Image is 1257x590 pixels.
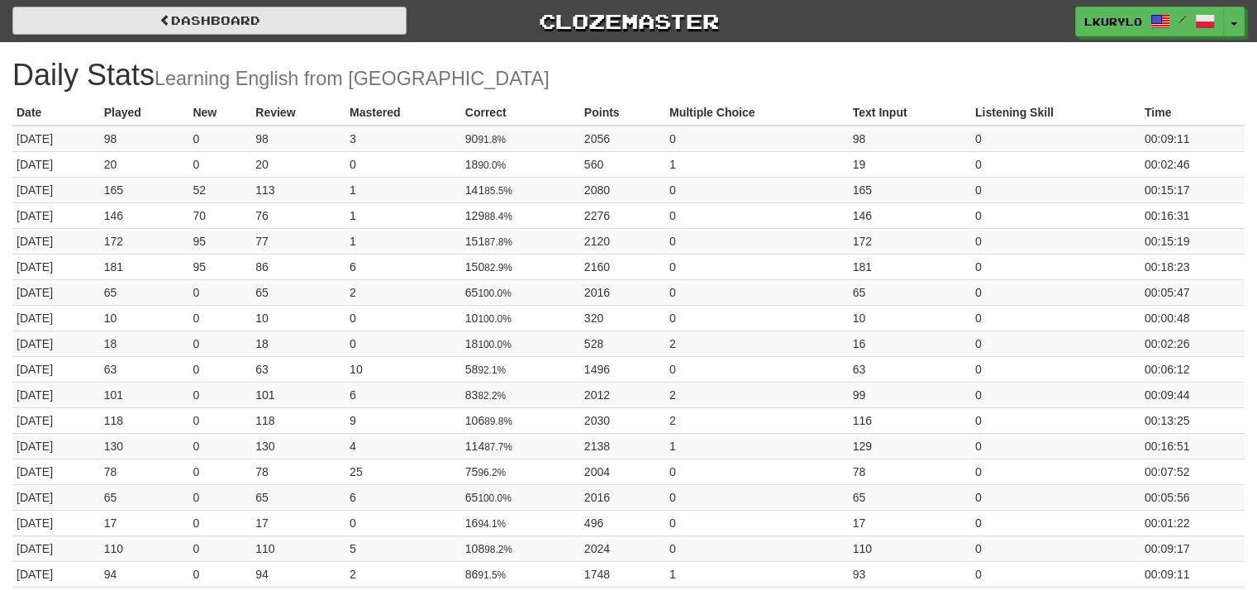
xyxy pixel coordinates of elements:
td: 0 [665,305,849,331]
td: 1 [665,561,849,587]
td: 65 [100,484,189,510]
td: 2024 [580,535,665,561]
td: 110 [251,535,345,561]
td: 25 [345,459,461,484]
td: 181 [100,254,189,279]
td: 2138 [580,433,665,459]
td: 0 [971,331,1140,356]
td: 0 [188,305,251,331]
td: 10 [100,305,189,331]
td: 0 [971,510,1140,535]
td: [DATE] [12,305,100,331]
td: 10 [461,305,580,331]
td: 00:00:48 [1140,305,1245,331]
td: 496 [580,510,665,535]
th: New [188,100,251,126]
td: 52 [188,177,251,202]
small: 96.2% [478,467,506,478]
td: [DATE] [12,535,100,561]
td: [DATE] [12,126,100,152]
th: Time [1140,100,1245,126]
td: 165 [849,177,971,202]
td: 0 [345,510,461,535]
td: [DATE] [12,382,100,407]
td: 65 [461,279,580,305]
td: 65 [251,484,345,510]
td: 1 [665,433,849,459]
small: 92.1% [478,364,506,376]
td: 00:09:11 [1140,126,1245,152]
small: 100.0% [478,492,511,504]
td: 65 [849,484,971,510]
td: 4 [345,433,461,459]
td: 0 [665,126,849,152]
td: 65 [251,279,345,305]
td: 146 [100,202,189,228]
td: [DATE] [12,459,100,484]
td: 98 [849,126,971,152]
td: [DATE] [12,356,100,382]
th: Multiple Choice [665,100,849,126]
th: Listening Skill [971,100,1140,126]
td: 86 [251,254,345,279]
td: 0 [188,510,251,535]
td: 0 [665,356,849,382]
td: 10 [251,305,345,331]
td: 0 [188,484,251,510]
td: 2 [665,382,849,407]
th: Date [12,100,100,126]
td: 113 [251,177,345,202]
th: Played [100,100,189,126]
th: Mastered [345,100,461,126]
td: 63 [251,356,345,382]
td: 181 [849,254,971,279]
td: 00:02:26 [1140,331,1245,356]
td: 0 [971,177,1140,202]
td: 0 [188,433,251,459]
td: 93 [849,561,971,587]
td: 77 [251,228,345,254]
td: 146 [849,202,971,228]
td: 0 [971,382,1140,407]
td: 0 [971,459,1140,484]
td: 58 [461,356,580,382]
td: 0 [971,305,1140,331]
td: 0 [971,151,1140,177]
td: 0 [971,279,1140,305]
td: 0 [665,510,849,535]
td: 0 [188,459,251,484]
td: 0 [345,151,461,177]
td: [DATE] [12,254,100,279]
small: 98.2% [484,544,512,555]
td: 00:06:12 [1140,356,1245,382]
td: 78 [251,459,345,484]
td: 0 [971,356,1140,382]
td: 18 [461,331,580,356]
td: 101 [251,382,345,407]
td: 20 [251,151,345,177]
td: 0 [665,459,849,484]
small: 82.9% [484,262,512,274]
td: 2016 [580,279,665,305]
td: 6 [345,484,461,510]
td: 0 [971,254,1140,279]
td: 130 [100,433,189,459]
h1: Daily Stats [12,59,1245,92]
td: 172 [100,228,189,254]
td: 2016 [580,484,665,510]
td: 0 [971,407,1140,433]
td: 3 [345,126,461,152]
td: 1 [345,228,461,254]
td: [DATE] [12,202,100,228]
th: Correct [461,100,580,126]
td: [DATE] [12,510,100,535]
td: 65 [100,279,189,305]
td: 00:16:31 [1140,202,1245,228]
small: 91.5% [478,569,506,581]
td: 0 [971,561,1140,587]
td: 00:16:51 [1140,433,1245,459]
td: 0 [188,279,251,305]
small: 100.0% [478,339,511,350]
span: Lkurylo [1084,14,1142,29]
td: 1 [345,202,461,228]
